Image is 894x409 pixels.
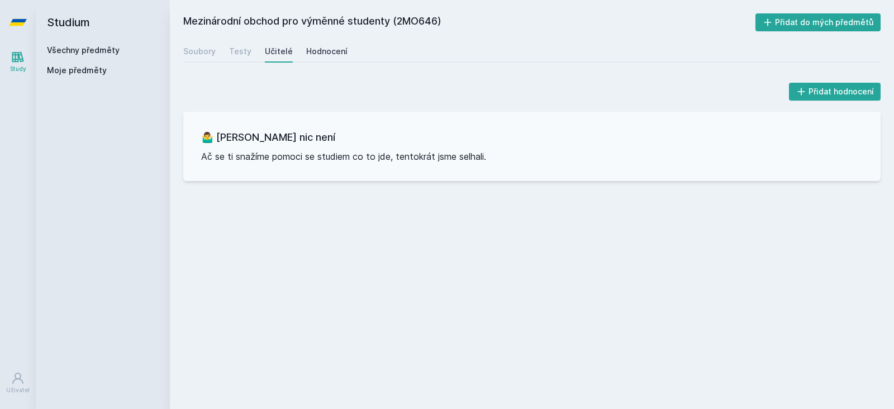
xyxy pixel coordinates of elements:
a: Učitelé [265,40,293,63]
a: Study [2,45,34,79]
button: Přidat hodnocení [789,83,881,101]
span: Moje předměty [47,65,107,76]
div: Uživatel [6,386,30,394]
a: Všechny předměty [47,45,120,55]
div: Testy [229,46,251,57]
div: Study [10,65,26,73]
div: Soubory [183,46,216,57]
h3: 🤷‍♂️ [PERSON_NAME] nic není [201,130,863,145]
div: Učitelé [265,46,293,57]
a: Uživatel [2,366,34,400]
a: Hodnocení [306,40,348,63]
div: Hodnocení [306,46,348,57]
p: Ač se ti snažíme pomoci se studiem co to jde, tentokrát jsme selhali. [201,150,863,163]
h2: Mezinárodní obchod pro výměnné studenty (2MO646) [183,13,755,31]
a: Soubory [183,40,216,63]
button: Přidat do mých předmětů [755,13,881,31]
a: Testy [229,40,251,63]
